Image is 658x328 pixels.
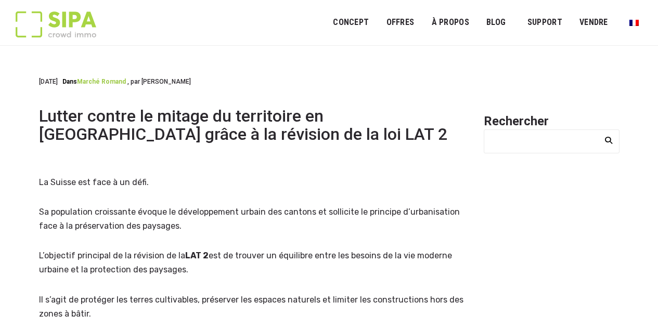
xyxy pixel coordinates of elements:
[39,177,149,187] span: La Suisse est face à un défi.
[39,295,463,319] span: Il s’agit de protéger les terres cultivables, préserver les espaces naturels et limiter les const...
[484,113,620,129] h2: Rechercher
[629,20,639,26] img: Français
[39,207,460,231] span: Sa population croissante évoque le développement urbain des cantons et sollicite le principe d’ur...
[39,107,471,143] h1: Lutter contre le mitage du territoire en [GEOGRAPHIC_DATA] grâce à la révision de la loi LAT 2
[521,11,569,34] a: SUPPORT
[39,251,185,260] span: L’objectif principal de la révision de la
[77,78,126,85] a: Marché romand
[573,11,615,34] a: VENDRE
[333,9,642,35] nav: Menu principal
[623,12,646,32] a: Passer à
[16,11,96,37] img: Logo
[480,11,513,34] a: Blog
[424,11,476,34] a: À PROPOS
[326,11,376,34] a: Concept
[39,251,452,274] span: est de trouver un équilibre entre les besoins de la vie moderne urbaine et la protection des pays...
[62,78,77,85] span: Dans
[39,77,191,86] div: [DATE]
[127,78,191,85] span: , par [PERSON_NAME]
[185,251,209,260] b: LAT 2
[379,11,421,34] a: OFFRES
